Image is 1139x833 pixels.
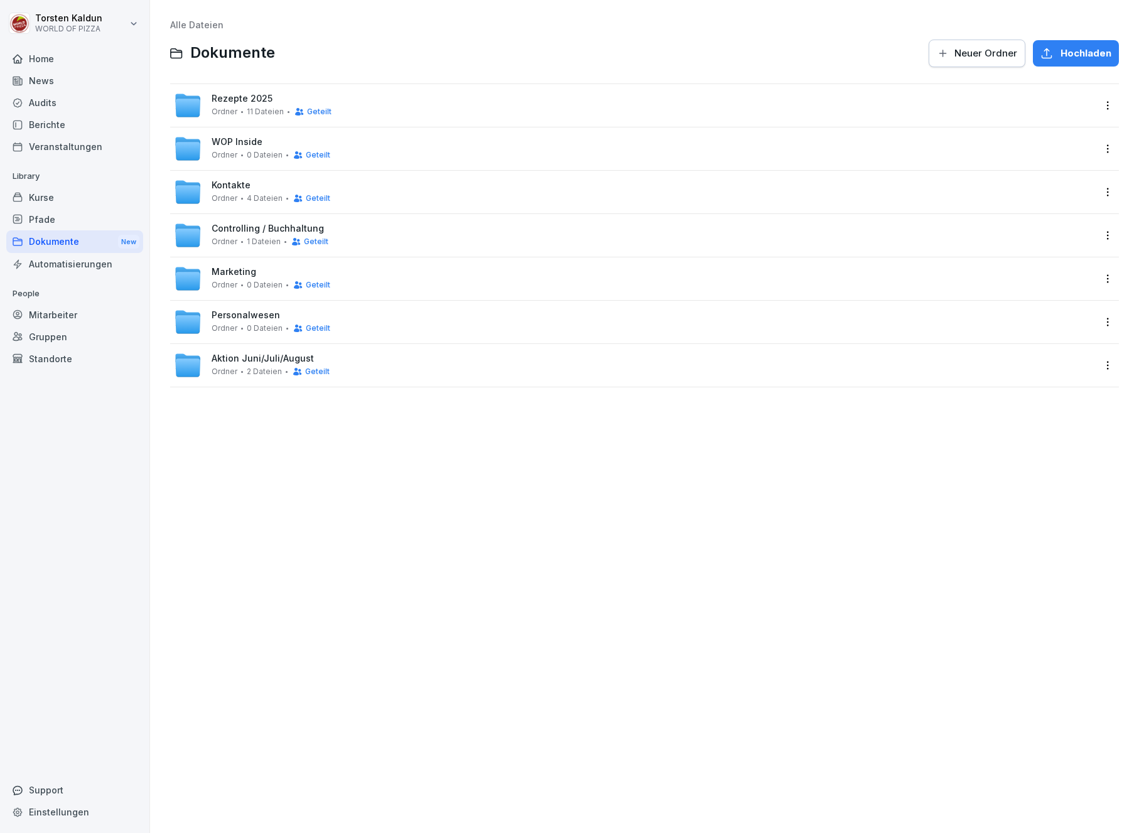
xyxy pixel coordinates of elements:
span: Personalwesen [212,310,280,321]
a: Aktion Juni/Juli/AugustOrdner2 DateienGeteilt [170,344,1099,387]
a: Standorte [6,348,143,370]
span: Geteilt [306,194,330,203]
span: Rezepte 2025 [212,94,273,104]
span: Ordner [212,367,237,376]
span: Geteilt [306,281,330,289]
a: Kurse [6,186,143,208]
a: Gruppen [6,326,143,348]
span: Geteilt [307,107,332,116]
a: Alle Dateien [170,19,224,30]
a: Berichte [6,114,143,136]
span: 1 Dateien [247,237,281,246]
span: 11 Dateien [247,107,284,116]
span: 0 Dateien [247,151,283,159]
div: New [118,235,139,249]
a: WOP InsideOrdner0 DateienGeteilt [170,127,1099,170]
span: Kontakte [212,180,251,191]
a: Audits [6,92,143,114]
span: Geteilt [304,237,328,246]
span: Ordner [212,281,237,289]
span: 0 Dateien [247,324,283,333]
span: Ordner [212,237,237,246]
span: 0 Dateien [247,281,283,289]
span: Ordner [212,194,237,203]
button: Hochladen [1033,40,1119,67]
a: MarketingOrdner0 DateienGeteilt [170,257,1099,300]
p: Torsten Kaldun [35,13,102,24]
span: Neuer Ordner [954,46,1017,60]
p: WORLD OF PIZZA [35,24,102,33]
span: Geteilt [306,151,330,159]
a: Home [6,48,143,70]
span: Ordner [212,324,237,333]
a: Pfade [6,208,143,230]
span: WOP Inside [212,137,262,148]
a: Einstellungen [6,801,143,823]
span: 2 Dateien [247,367,282,376]
span: Ordner [212,107,237,116]
div: Dokumente [6,230,143,254]
button: Neuer Ordner [929,40,1025,67]
a: Rezepte 2025Ordner11 DateienGeteilt [170,84,1099,127]
span: Aktion Juni/Juli/August [212,353,314,364]
a: Controlling / BuchhaltungOrdner1 DateienGeteilt [170,214,1099,257]
span: Geteilt [306,324,330,333]
a: KontakteOrdner4 DateienGeteilt [170,171,1099,213]
span: Ordner [212,151,237,159]
span: Geteilt [305,367,330,376]
a: Automatisierungen [6,253,143,275]
a: Veranstaltungen [6,136,143,158]
span: Marketing [212,267,256,277]
p: People [6,284,143,304]
p: Library [6,166,143,186]
a: Mitarbeiter [6,304,143,326]
a: News [6,70,143,92]
span: Hochladen [1061,46,1111,60]
a: DokumenteNew [6,230,143,254]
span: 4 Dateien [247,194,283,203]
a: PersonalwesenOrdner0 DateienGeteilt [170,301,1099,343]
span: Controlling / Buchhaltung [212,223,324,234]
div: Support [6,779,143,801]
span: Dokumente [190,44,275,62]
